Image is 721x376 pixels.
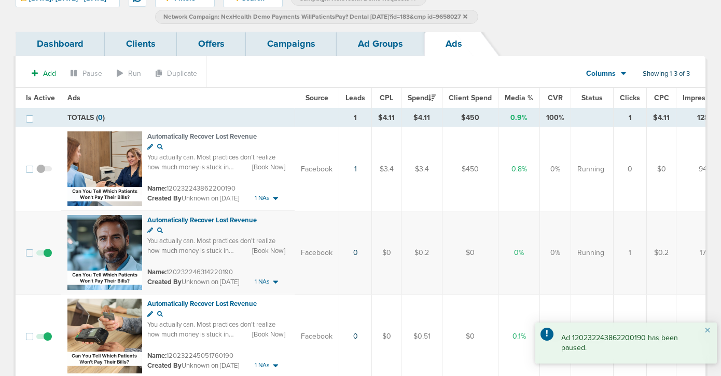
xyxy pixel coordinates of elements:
td: 0% [540,127,571,211]
td: TOTALS ( ) [61,109,295,127]
span: Add [43,69,56,78]
div: Ad 120232243862200190 has been paused. [535,323,717,364]
td: $0 [647,127,676,211]
img: Ad image [67,131,142,206]
a: Dashboard [16,32,105,56]
span: Media % [505,93,533,102]
span: [Book Now] [252,246,285,256]
a: 0 [353,332,358,341]
td: 1 [614,109,647,127]
td: Facebook [295,211,339,294]
span: Ads [67,93,80,102]
td: 0.9% [498,109,540,127]
a: Clients [105,32,177,56]
span: Automatically Recover Lost Revenue [147,132,257,141]
span: Spend [408,93,436,102]
a: Ads [424,32,483,56]
span: Created By [147,361,182,370]
img: Ad image [67,215,142,290]
span: Status [581,93,603,102]
span: Name: [147,184,167,193]
td: 1 [339,109,372,127]
td: 0.8% [498,127,540,211]
td: $4.11 [401,109,442,127]
td: $3.4 [372,127,401,211]
span: CPC [654,93,669,102]
span: Leads [345,93,365,102]
span: Network Campaign: NexHealth Demo Payments WillPatientsPay? Dental [DATE]?id=183&cmp id=9658027 [163,12,467,21]
td: $3.4 [401,127,442,211]
span: Created By [147,194,182,203]
span: Automatically Recover Lost Revenue [147,216,257,224]
td: $4.11 [372,109,401,127]
td: $0 [372,211,401,294]
a: Campaigns [246,32,337,56]
small: Unknown on [DATE] [147,194,239,203]
span: Columns [586,69,616,79]
td: 100% [540,109,571,127]
td: $450 [442,127,498,211]
span: Running [577,248,604,258]
small: 120232246314220190 [147,268,233,276]
span: Name: [147,268,167,276]
span: Showing 1-3 of 3 [643,70,690,78]
span: Client Spend [449,93,492,102]
small: 120232245051760190 [147,352,233,360]
span: Is Active [26,93,55,102]
span: Name: [147,352,167,360]
td: 0% [540,211,571,294]
span: CPL [380,93,393,102]
a: Ad Groups [337,32,424,56]
td: $4.11 [647,109,676,127]
a: 0 [353,248,358,257]
button: Close [704,325,711,337]
span: You actually can. Most practices don’t realize how much money is stuck in unpaid balances until i... [147,153,288,243]
span: CVR [548,93,563,102]
td: 0% [498,211,540,294]
span: Source [306,93,328,102]
span: Running [577,164,604,174]
small: Unknown on [DATE] [147,361,239,370]
td: $0.2 [401,211,442,294]
small: 120232243862200190 [147,184,235,193]
td: $450 [442,109,498,127]
td: 0 [614,127,647,211]
span: [Book Now] [252,163,285,172]
small: Unknown on [DATE] [147,277,239,287]
button: Add [26,66,62,81]
span: [Book Now] [252,330,285,339]
img: Ad image [67,299,142,373]
span: 1 NAs [255,194,270,203]
span: 0 [98,113,103,122]
td: Facebook [295,127,339,211]
a: Offers [177,32,246,56]
span: 1 NAs [255,361,270,370]
span: Automatically Recover Lost Revenue [147,300,257,308]
a: 1 [354,165,357,173]
span: 1 NAs [255,277,270,286]
span: You actually can. Most practices don’t realize how much money is stuck in unpaid balances until i... [147,237,288,327]
td: 1 [614,211,647,294]
td: $0 [442,211,498,294]
span: Clicks [620,93,640,102]
td: $0.2 [647,211,676,294]
span: Created By [147,278,182,286]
